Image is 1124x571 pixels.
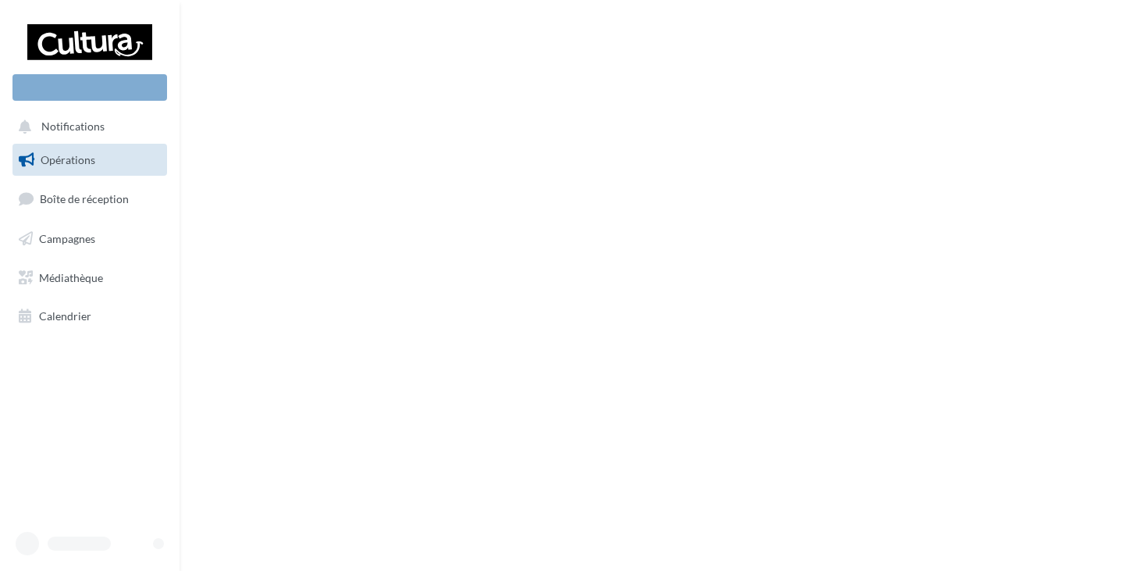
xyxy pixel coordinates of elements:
[40,192,129,205] span: Boîte de réception
[39,232,95,245] span: Campagnes
[9,144,170,177] a: Opérations
[9,182,170,216] a: Boîte de réception
[9,300,170,333] a: Calendrier
[9,262,170,294] a: Médiathèque
[12,74,167,101] div: Nouvelle campagne
[39,270,103,284] span: Médiathèque
[39,309,91,323] span: Calendrier
[41,120,105,134] span: Notifications
[9,223,170,255] a: Campagnes
[41,153,95,166] span: Opérations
